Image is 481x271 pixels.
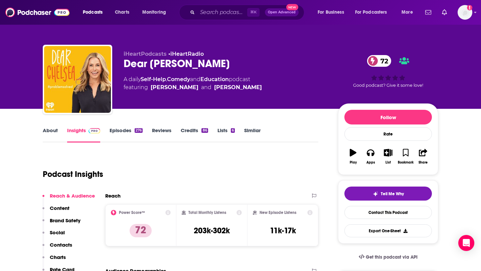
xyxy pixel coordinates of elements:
[260,210,296,215] h2: New Episode Listens
[355,8,387,17] span: For Podcasters
[188,210,226,215] h2: Total Monthly Listens
[124,51,167,57] span: iHeartPodcasts
[458,5,472,20] button: Show profile menu
[110,127,143,143] a: Episodes276
[351,7,397,18] button: open menu
[344,206,432,219] a: Contact This Podcast
[458,5,472,20] span: Logged in as jhutchinson
[152,127,171,143] a: Reviews
[115,8,129,17] span: Charts
[344,127,432,141] div: Rate
[353,249,423,265] a: Get this podcast via API
[42,254,66,266] button: Charts
[67,127,100,143] a: InsightsPodchaser Pro
[43,127,58,143] a: About
[194,226,230,236] h3: 203k-302k
[83,8,103,17] span: Podcasts
[398,161,414,165] div: Bookmark
[42,205,69,217] button: Content
[214,83,262,91] div: [PERSON_NAME]
[151,83,198,91] div: [PERSON_NAME]
[268,11,296,14] span: Open Advanced
[381,191,404,197] span: Tell Me Why
[313,7,352,18] button: open menu
[344,110,432,124] button: Follow
[50,254,66,260] p: Charts
[366,254,418,260] span: Get this podcast via API
[167,76,190,82] a: Comedy
[42,229,65,242] button: Social
[366,161,375,165] div: Apps
[415,145,432,169] button: Share
[373,191,378,197] img: tell me why sparkle
[423,7,434,18] a: Show notifications dropdown
[50,242,72,248] p: Contacts
[379,145,397,169] button: List
[50,205,69,211] p: Content
[170,51,204,57] a: iHeartRadio
[138,7,175,18] button: open menu
[124,75,262,91] div: A daily podcast
[168,51,204,57] span: •
[166,76,167,82] span: ,
[200,76,229,82] a: Education
[419,161,428,165] div: Share
[135,128,143,133] div: 276
[344,224,432,237] button: Export One-Sheet
[270,226,296,236] h3: 11k-17k
[119,210,145,215] h2: Power Score™
[286,4,298,10] span: New
[397,7,421,18] button: open menu
[5,6,69,19] img: Podchaser - Follow, Share and Rate Podcasts
[197,7,247,18] input: Search podcasts, credits, & more...
[385,161,391,165] div: List
[247,8,260,17] span: ⌘ K
[350,161,357,165] div: Play
[344,145,362,169] button: Play
[439,7,450,18] a: Show notifications dropdown
[141,76,166,82] a: Self-Help
[124,83,262,91] span: featuring
[344,187,432,201] button: tell me why sparkleTell Me Why
[185,5,311,20] div: Search podcasts, credits, & more...
[50,229,65,236] p: Social
[50,217,81,224] p: Brand Safety
[130,224,152,237] p: 72
[265,8,299,16] button: Open AdvancedNew
[217,127,235,143] a: Lists6
[338,51,438,92] div: 72Good podcast? Give it some love!
[105,193,121,199] h2: Reach
[397,145,414,169] button: Bookmark
[231,128,235,133] div: 6
[353,83,423,88] span: Good podcast? Give it some love!
[50,193,95,199] p: Reach & Audience
[467,5,472,10] svg: Add a profile image
[458,235,474,251] div: Open Intercom Messenger
[89,128,100,133] img: Podchaser Pro
[458,5,472,20] img: User Profile
[362,145,379,169] button: Apps
[78,7,111,18] button: open menu
[43,169,103,179] h1: Podcast Insights
[42,242,72,254] button: Contacts
[318,8,344,17] span: For Business
[142,8,166,17] span: Monitoring
[402,8,413,17] span: More
[111,7,133,18] a: Charts
[42,217,81,230] button: Brand Safety
[42,193,95,205] button: Reach & Audience
[181,127,208,143] a: Credits86
[201,128,208,133] div: 86
[201,83,211,91] span: and
[374,55,391,67] span: 72
[244,127,261,143] a: Similar
[367,55,391,67] a: 72
[44,46,111,113] img: Dear Chelsea
[190,76,200,82] span: and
